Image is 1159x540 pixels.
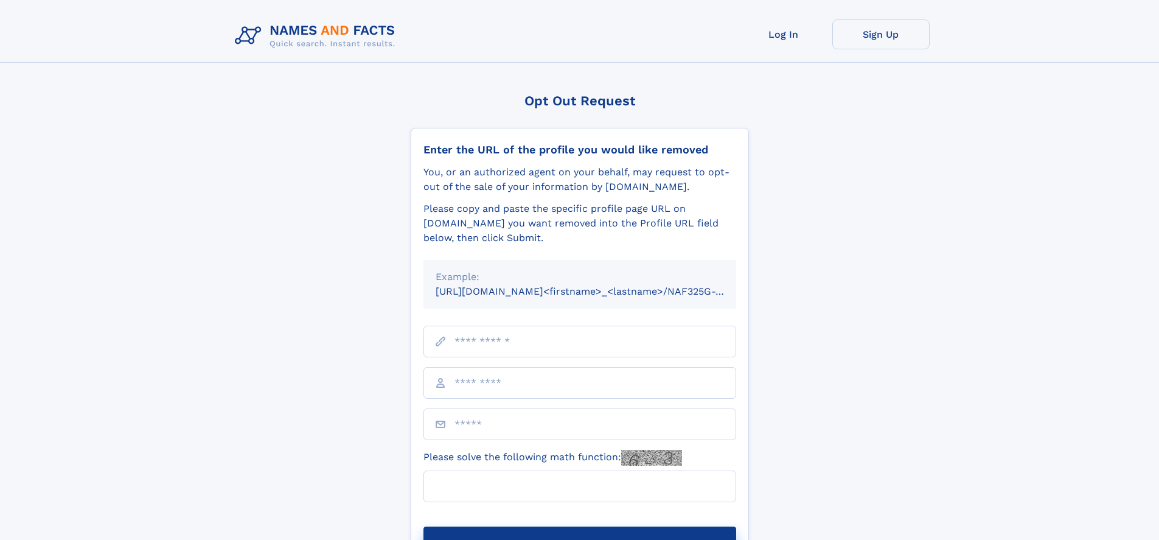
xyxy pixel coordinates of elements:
[436,286,759,297] small: [URL][DOMAIN_NAME]<firstname>_<lastname>/NAF325G-xxxxxxxx
[230,19,405,52] img: Logo Names and Facts
[411,93,749,108] div: Opt Out Request
[423,450,682,466] label: Please solve the following math function:
[423,202,736,245] div: Please copy and paste the specific profile page URL on [DOMAIN_NAME] you want removed into the Pr...
[735,19,832,49] a: Log In
[423,143,736,156] div: Enter the URL of the profile you would like removed
[436,270,724,284] div: Example:
[832,19,930,49] a: Sign Up
[423,165,736,194] div: You, or an authorized agent on your behalf, may request to opt-out of the sale of your informatio...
